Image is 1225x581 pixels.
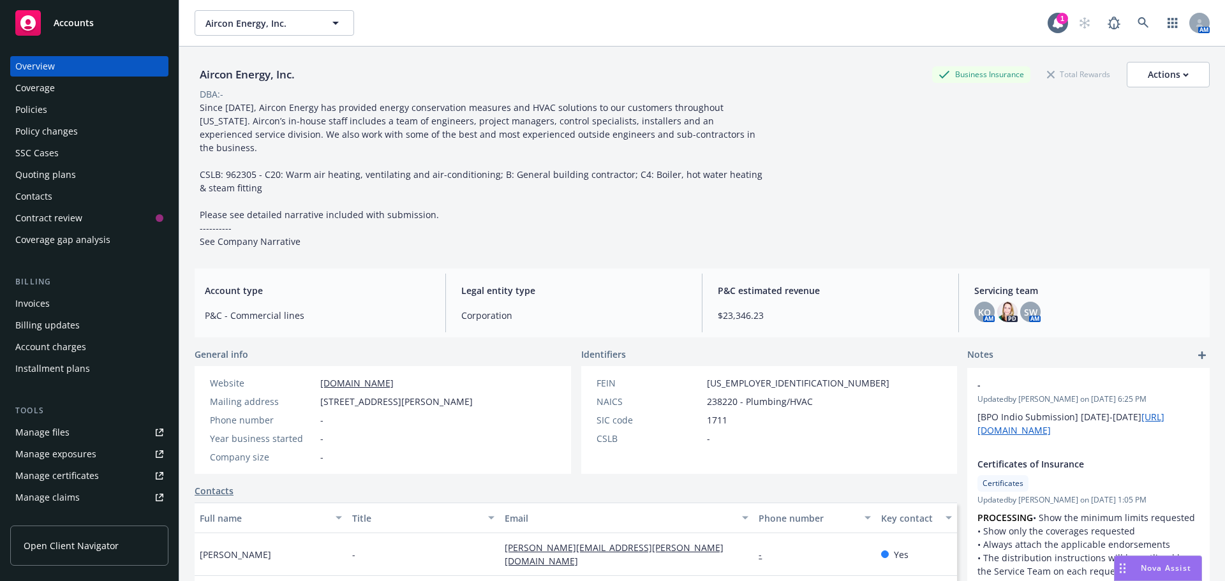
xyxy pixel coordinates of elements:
[597,395,702,408] div: NAICS
[352,511,480,525] div: Title
[461,309,687,322] span: Corporation
[974,284,1199,297] span: Servicing team
[205,309,430,322] span: P&C - Commercial lines
[597,376,702,390] div: FEIN
[10,509,168,529] a: Manage BORs
[1057,13,1068,24] div: 1
[195,503,347,533] button: Full name
[707,395,813,408] span: 238220 - Plumbing/HVAC
[977,457,1166,471] span: Certificates of Insurance
[10,143,168,163] a: SSC Cases
[320,450,323,464] span: -
[967,348,993,363] span: Notes
[54,18,94,28] span: Accounts
[932,66,1030,82] div: Business Insurance
[10,99,168,120] a: Policies
[1194,348,1210,363] a: add
[24,539,119,552] span: Open Client Navigator
[15,509,75,529] div: Manage BORs
[320,395,473,408] span: [STREET_ADDRESS][PERSON_NAME]
[10,78,168,98] a: Coverage
[597,413,702,427] div: SIC code
[210,413,315,427] div: Phone number
[707,376,889,390] span: [US_EMPLOYER_IDENTIFICATION_NUMBER]
[15,358,90,379] div: Installment plans
[1115,556,1131,580] div: Drag to move
[10,404,168,417] div: Tools
[978,305,991,319] span: KO
[500,503,754,533] button: Email
[977,410,1199,437] p: [BPO Indio Submission] [DATE]-[DATE]
[977,378,1166,392] span: -
[10,466,168,486] a: Manage certificates
[15,99,47,120] div: Policies
[597,432,702,445] div: CSLB
[195,66,300,83] div: Aircon Energy, Inc.
[15,337,86,357] div: Account charges
[876,503,957,533] button: Key contact
[1148,63,1189,87] div: Actions
[210,432,315,445] div: Year business started
[461,284,687,297] span: Legal entity type
[754,503,875,533] button: Phone number
[505,511,734,525] div: Email
[352,548,355,561] span: -
[210,395,315,408] div: Mailing address
[581,348,626,361] span: Identifiers
[15,186,52,207] div: Contacts
[10,444,168,464] span: Manage exposures
[15,121,78,142] div: Policy changes
[195,484,234,497] a: Contacts
[1160,10,1185,36] a: Switch app
[1024,305,1037,319] span: SW
[10,315,168,335] a: Billing updates
[718,284,943,297] span: P&C estimated revenue
[15,422,70,443] div: Manage files
[1127,62,1210,87] button: Actions
[881,511,938,525] div: Key contact
[10,165,168,185] a: Quoting plans
[200,101,765,247] span: Since [DATE], Aircon Energy has provided energy conservation measures and HVAC solutions to our c...
[195,10,354,36] button: Aircon Energy, Inc.
[10,337,168,357] a: Account charges
[505,541,724,567] a: [PERSON_NAME][EMAIL_ADDRESS][PERSON_NAME][DOMAIN_NAME]
[210,376,315,390] div: Website
[10,487,168,508] a: Manage claims
[10,276,168,288] div: Billing
[15,315,80,335] div: Billing updates
[10,422,168,443] a: Manage files
[10,230,168,250] a: Coverage gap analysis
[759,548,772,561] a: -
[320,432,323,445] span: -
[1101,10,1127,36] a: Report a Bug
[200,548,271,561] span: [PERSON_NAME]
[15,56,55,77] div: Overview
[15,487,80,508] div: Manage claims
[718,309,943,322] span: $23,346.23
[15,165,76,185] div: Quoting plans
[15,208,82,228] div: Contract review
[15,143,59,163] div: SSC Cases
[15,444,96,464] div: Manage exposures
[1141,563,1191,573] span: Nova Assist
[1041,66,1117,82] div: Total Rewards
[205,17,316,30] span: Aircon Energy, Inc.
[1131,10,1156,36] a: Search
[10,186,168,207] a: Contacts
[10,208,168,228] a: Contract review
[967,368,1210,447] div: -Updatedby [PERSON_NAME] on [DATE] 6:25 PM[BPO Indio Submission] [DATE]-[DATE][URL][DOMAIN_NAME]
[10,5,168,41] a: Accounts
[320,413,323,427] span: -
[983,478,1023,489] span: Certificates
[320,377,394,389] a: [DOMAIN_NAME]
[347,503,500,533] button: Title
[1072,10,1097,36] a: Start snowing
[10,293,168,314] a: Invoices
[10,121,168,142] a: Policy changes
[205,284,430,297] span: Account type
[15,293,50,314] div: Invoices
[10,56,168,77] a: Overview
[15,230,110,250] div: Coverage gap analysis
[707,432,710,445] span: -
[759,511,856,525] div: Phone number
